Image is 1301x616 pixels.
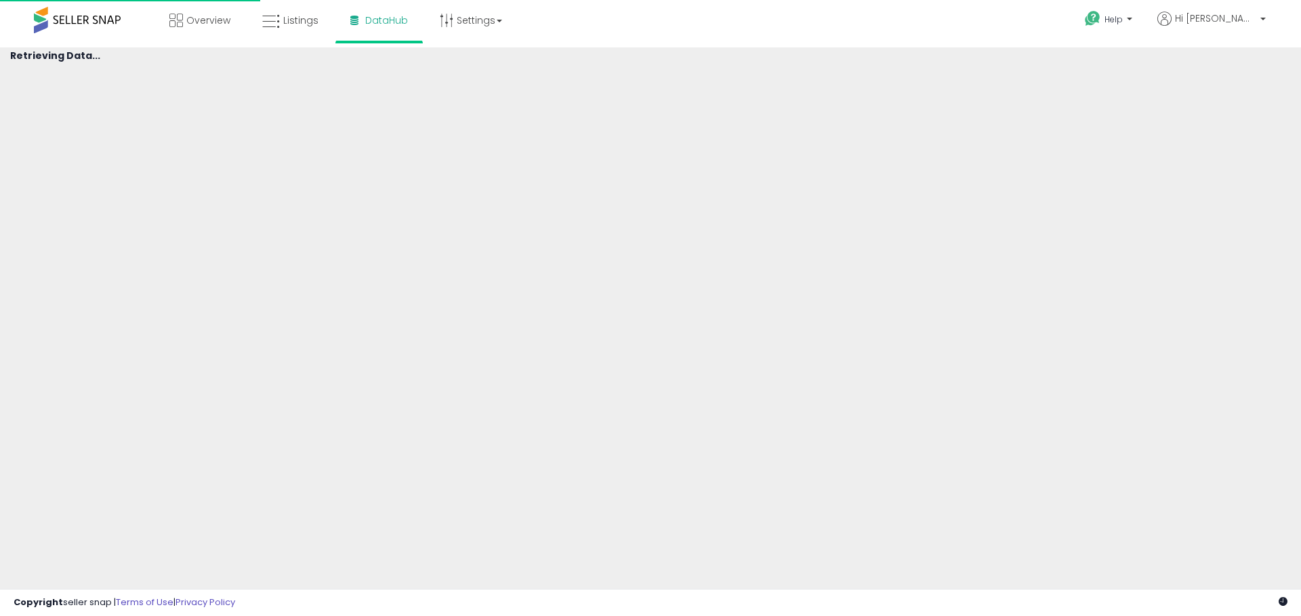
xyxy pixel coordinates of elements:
[14,596,63,609] strong: Copyright
[14,596,235,609] div: seller snap | |
[116,596,173,609] a: Terms of Use
[283,14,318,27] span: Listings
[1157,12,1266,42] a: Hi [PERSON_NAME]
[175,596,235,609] a: Privacy Policy
[1175,12,1256,25] span: Hi [PERSON_NAME]
[1084,10,1101,27] i: Get Help
[10,51,1291,61] h4: Retrieving Data...
[1104,14,1123,25] span: Help
[365,14,408,27] span: DataHub
[186,14,230,27] span: Overview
